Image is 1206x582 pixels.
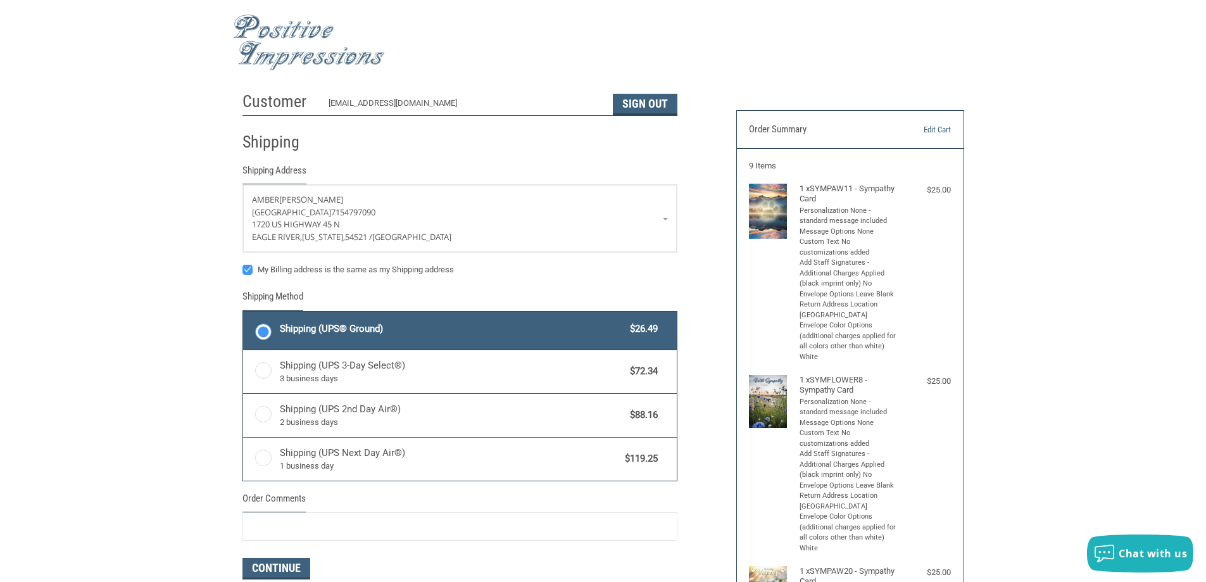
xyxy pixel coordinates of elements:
[233,15,385,71] img: Positive Impressions
[242,289,303,310] legend: Shipping Method
[800,227,898,237] li: Message Options None
[243,185,677,252] a: Enter or select a different address
[280,416,624,429] span: 2 business days
[1119,547,1187,560] span: Chat with us
[280,322,624,336] span: Shipping (UPS® Ground)
[800,512,898,554] li: Envelope Color Options (additional charges applied for all colors other than white) White
[329,97,600,115] div: [EMAIL_ADDRESS][DOMAIN_NAME]
[800,397,898,418] li: Personalization None - standard message included
[252,231,302,243] span: Eagle River,
[624,408,658,422] span: $88.16
[800,418,898,429] li: Message Options None
[900,375,951,388] div: $25.00
[613,94,677,115] button: Sign Out
[280,372,624,385] span: 3 business days
[242,558,310,579] button: Continue
[800,449,898,481] li: Add Staff Signatures - Additional Charges Applied (black imprint only) No
[279,194,343,205] span: [PERSON_NAME]
[345,231,372,243] span: 54521 /
[886,123,951,136] a: Edit Cart
[242,491,306,512] legend: Order Comments
[624,322,658,336] span: $26.49
[242,163,306,184] legend: Shipping Address
[302,231,345,243] span: [US_STATE],
[800,289,898,300] li: Envelope Options Leave Blank
[749,123,886,136] h3: Order Summary
[624,364,658,379] span: $72.34
[242,265,677,275] label: My Billing address is the same as my Shipping address
[280,446,619,472] span: Shipping (UPS Next Day Air®)
[372,231,451,243] span: [GEOGRAPHIC_DATA]
[331,206,375,218] span: 7154797090
[242,132,317,153] h2: Shipping
[252,194,279,205] span: Amber
[800,375,898,396] h4: 1 x SYMFLOWER8 - Sympathy Card
[242,91,317,112] h2: Customer
[800,237,898,258] li: Custom Text No customizations added
[280,358,624,385] span: Shipping (UPS 3-Day Select®)
[252,206,331,218] span: [GEOGRAPHIC_DATA]
[800,184,898,205] h4: 1 x SYMPAW11 - Sympathy Card
[280,402,624,429] span: Shipping (UPS 2nd Day Air®)
[800,481,898,491] li: Envelope Options Leave Blank
[1087,535,1193,573] button: Chat with us
[252,218,340,230] span: 1720 US HIGHWAY 45 N
[619,452,658,466] span: $119.25
[900,566,951,579] div: $25.00
[800,206,898,227] li: Personalization None - standard message included
[900,184,951,196] div: $25.00
[800,428,898,449] li: Custom Text No customizations added
[800,258,898,289] li: Add Staff Signatures - Additional Charges Applied (black imprint only) No
[280,460,619,472] span: 1 business day
[800,320,898,362] li: Envelope Color Options (additional charges applied for all colors other than white) White
[800,300,898,320] li: Return Address Location [GEOGRAPHIC_DATA]
[749,161,951,171] h3: 9 Items
[800,491,898,512] li: Return Address Location [GEOGRAPHIC_DATA]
